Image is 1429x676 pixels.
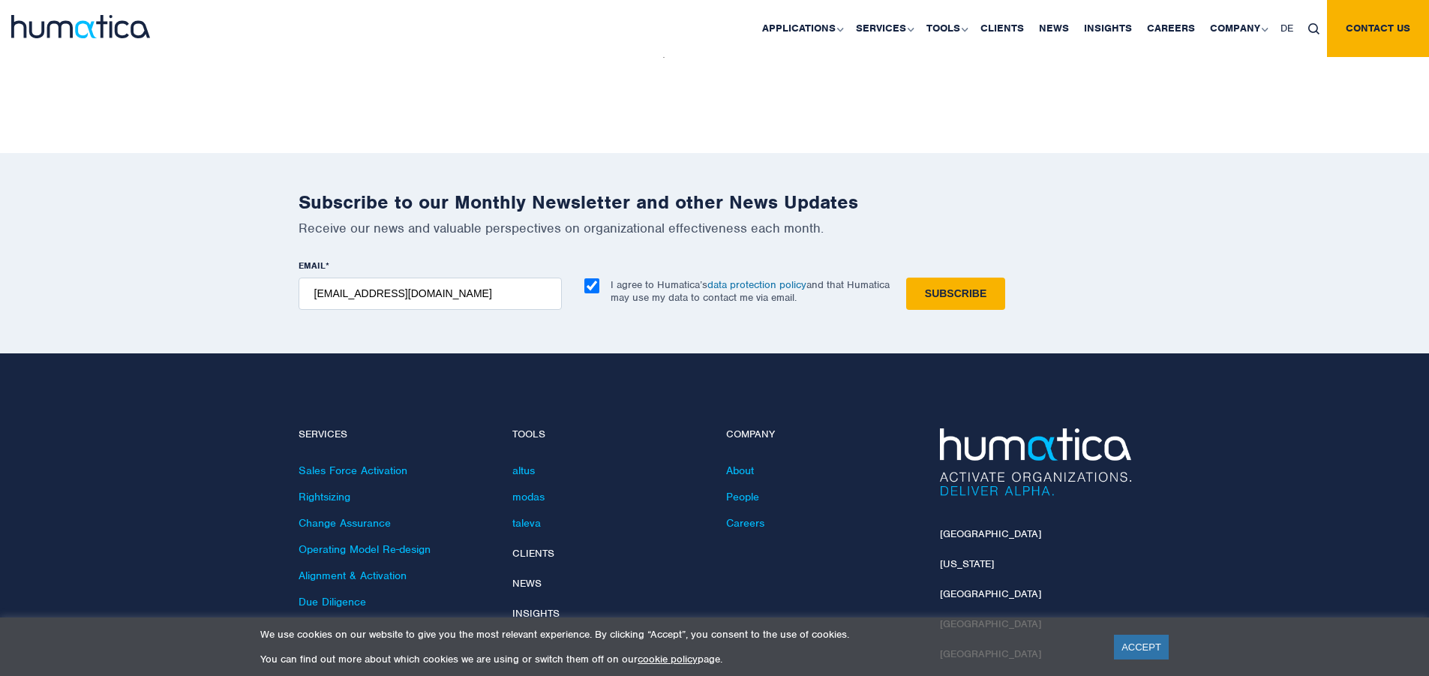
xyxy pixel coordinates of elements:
[299,595,366,608] a: Due Diligence
[1308,23,1319,35] img: search_icon
[906,278,1005,310] input: Subscribe
[726,516,764,530] a: Careers
[11,15,150,38] img: logo
[1114,635,1169,659] a: ACCEPT
[512,516,541,530] a: taleva
[260,628,1095,641] p: We use cookies on our website to give you the most relevant experience. By clicking “Accept”, you...
[940,587,1041,600] a: [GEOGRAPHIC_DATA]
[299,490,350,503] a: Rightsizing
[512,547,554,560] a: Clients
[260,653,1095,665] p: You can find out more about which cookies we are using or switch them off on our page.
[584,278,599,293] input: I agree to Humatica’sdata protection policyand that Humatica may use my data to contact me via em...
[299,191,1131,214] h2: Subscribe to our Monthly Newsletter and other News Updates
[726,464,754,477] a: About
[611,278,890,304] p: I agree to Humatica’s and that Humatica may use my data to contact me via email.
[512,607,560,620] a: Insights
[1280,22,1293,35] span: DE
[299,428,490,441] h4: Services
[299,220,1131,236] p: Receive our news and valuable perspectives on organizational effectiveness each month.
[940,527,1041,540] a: [GEOGRAPHIC_DATA]
[299,260,326,272] span: EMAIL
[299,542,431,556] a: Operating Model Re-design
[940,557,994,570] a: [US_STATE]
[726,428,917,441] h4: Company
[299,278,562,310] input: name@company.com
[940,428,1131,496] img: Humatica
[726,490,759,503] a: People
[299,464,407,477] a: Sales Force Activation
[299,516,391,530] a: Change Assurance
[512,428,704,441] h4: Tools
[707,278,806,291] a: data protection policy
[512,464,535,477] a: altus
[512,577,542,590] a: News
[638,653,698,665] a: cookie policy
[512,490,545,503] a: modas
[299,569,407,582] a: Alignment & Activation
